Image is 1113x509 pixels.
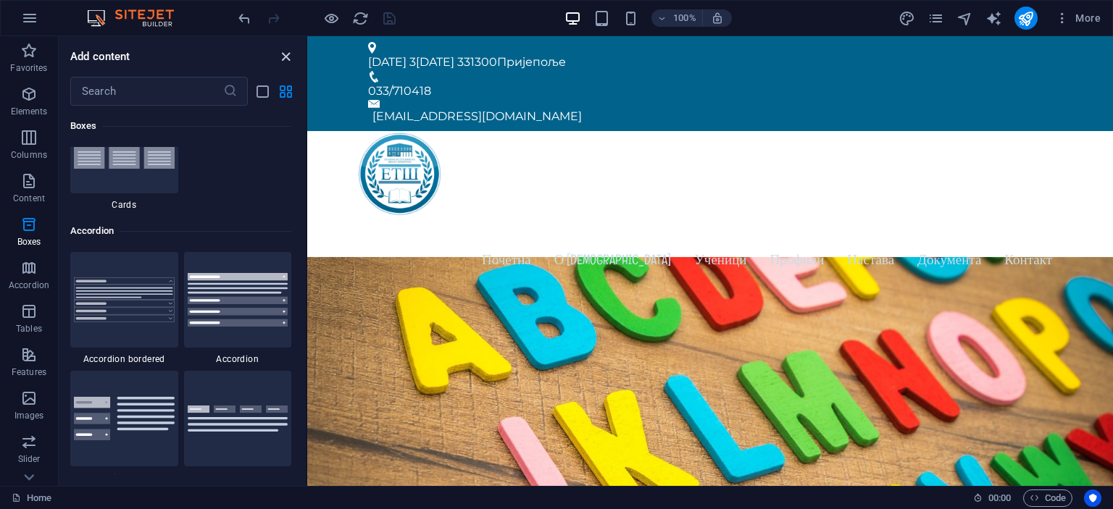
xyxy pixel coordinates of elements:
i: AI Writer [985,10,1002,27]
p: Features [12,366,46,378]
span: Accordion [184,353,292,365]
button: Usercentrics [1084,489,1101,507]
img: accordion-bordered.svg [74,277,175,322]
button: undo [235,9,253,27]
button: reload [351,9,369,27]
button: pages [927,9,945,27]
p: Content [13,193,45,204]
span: More [1055,11,1101,25]
button: close panel [277,48,294,65]
button: Code [1023,489,1072,507]
button: design [899,9,916,27]
span: Cards [70,199,178,211]
h6: Boxes [70,117,291,135]
div: Tabs [184,371,292,484]
img: accordion-tabs.svg [188,405,288,432]
img: accordion.svg [188,273,288,327]
div: Vertical Tabs [70,371,178,484]
i: Navigator [956,10,973,27]
button: list-view [254,83,271,100]
div: Accordion bordered [70,252,178,365]
span: Accordion bordered [70,353,178,365]
span: 00 00 [988,489,1011,507]
div: Accordion [184,252,292,365]
div: Cards [70,98,178,211]
h6: Session time [973,489,1012,507]
button: 100% [651,9,703,27]
button: More [1049,7,1106,30]
i: Undo: Change menu items (Ctrl+Z) [236,10,253,27]
h6: Accordion [70,222,291,240]
h6: Add content [70,48,130,65]
img: accordion-vertical-tabs.svg [74,397,175,440]
i: Design (Ctrl+Alt+Y) [899,10,915,27]
a: Click to cancel selection. Double-click to open Pages [12,489,51,507]
img: Editor Logo [83,9,192,27]
p: Tables [16,323,42,335]
i: Pages (Ctrl+Alt+S) [927,10,944,27]
i: Publish [1017,10,1034,27]
input: Search [70,77,223,106]
button: text_generator [985,9,1003,27]
p: Boxes [17,236,41,248]
p: Favorites [10,62,47,74]
button: grid-view [277,83,294,100]
p: Images [14,410,44,421]
button: navigator [956,9,974,27]
span: Tabs [184,472,292,484]
h6: 100% [673,9,696,27]
p: Columns [11,149,47,161]
i: On resize automatically adjust zoom level to fit chosen device. [711,12,724,25]
button: publish [1014,7,1038,30]
p: Elements [11,106,48,117]
p: Accordion [9,279,49,291]
span: : [999,492,1001,503]
span: Vertical Tabs [70,472,178,484]
p: Slider [18,453,41,465]
span: Code [1030,489,1066,507]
